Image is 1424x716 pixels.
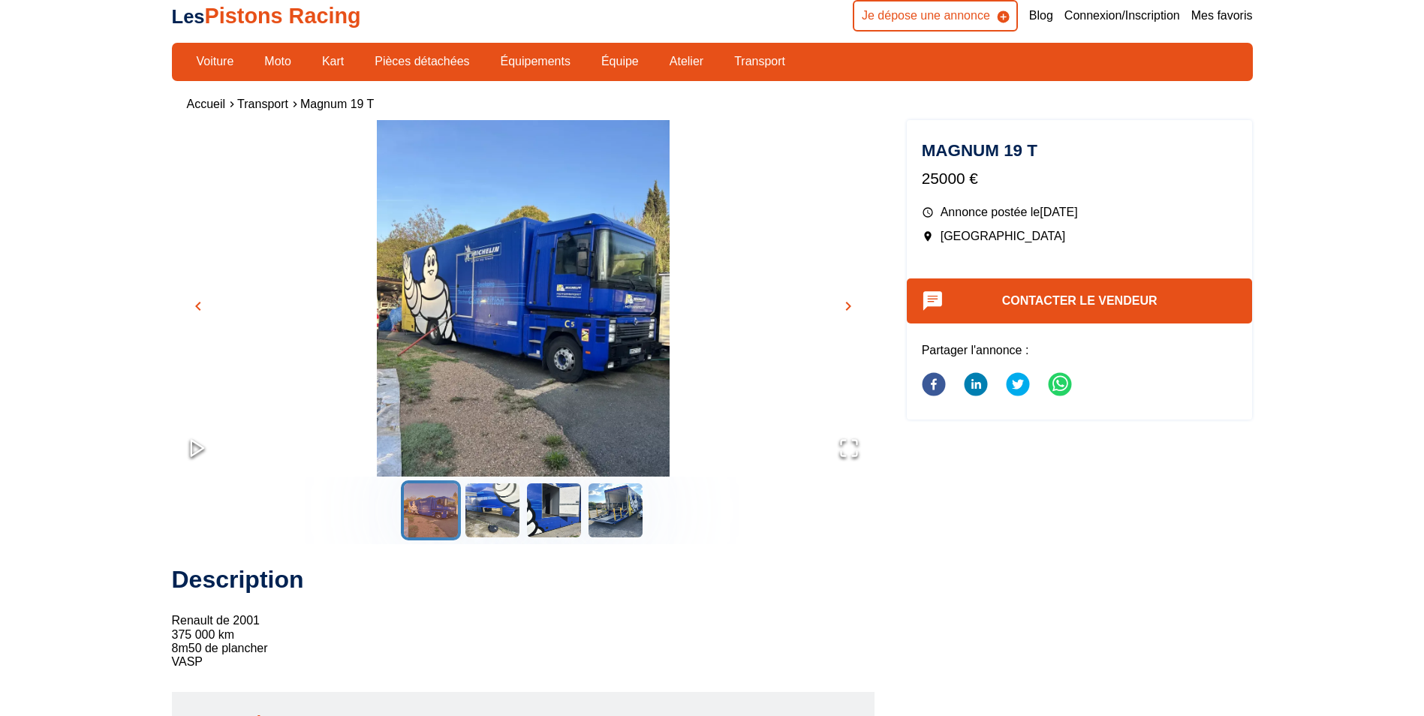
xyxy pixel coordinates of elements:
div: Renault de 2001 375 000 km 8m50 de plancher VASP [172,564,875,669]
button: facebook [922,363,946,408]
a: Mes favoris [1191,8,1253,24]
h1: Magnum 19 T [922,143,1238,159]
button: Play or Pause Slideshow [172,423,223,477]
button: whatsapp [1048,363,1072,408]
button: twitter [1006,363,1030,408]
button: Contacter le vendeur [907,278,1253,323]
a: Atelier [660,49,713,74]
button: Go to Slide 4 [586,480,646,540]
a: Pièces détachées [365,49,479,74]
img: image [172,120,875,510]
a: Contacter le vendeur [1002,294,1158,307]
a: Transport [724,49,795,74]
div: Go to Slide 1 [172,120,875,477]
a: Accueil [187,98,226,110]
button: Go to Slide 3 [524,480,584,540]
button: chevron_right [837,295,860,317]
a: Connexion/Inscription [1064,8,1180,24]
a: Blog [1029,8,1053,24]
button: Go to Slide 1 [401,480,461,540]
span: chevron_left [189,297,207,315]
button: Go to Slide 2 [462,480,522,540]
span: chevron_right [839,297,857,315]
a: Transport [237,98,288,110]
p: Annonce postée le [DATE] [922,204,1238,221]
a: LesPistons Racing [172,4,361,28]
p: Partager l'annonce : [922,342,1238,359]
button: chevron_left [187,295,209,317]
p: 25000 € [922,167,1238,189]
span: Les [172,6,205,27]
a: Magnum 19 T [300,98,374,110]
div: Thumbnail Navigation [172,480,875,540]
h2: Description [172,564,875,594]
a: Équipements [491,49,580,74]
a: Équipe [592,49,649,74]
a: Voiture [187,49,244,74]
button: Open Fullscreen [823,423,875,477]
button: linkedin [964,363,988,408]
a: Moto [254,49,301,74]
p: [GEOGRAPHIC_DATA] [922,228,1238,245]
a: Kart [312,49,354,74]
